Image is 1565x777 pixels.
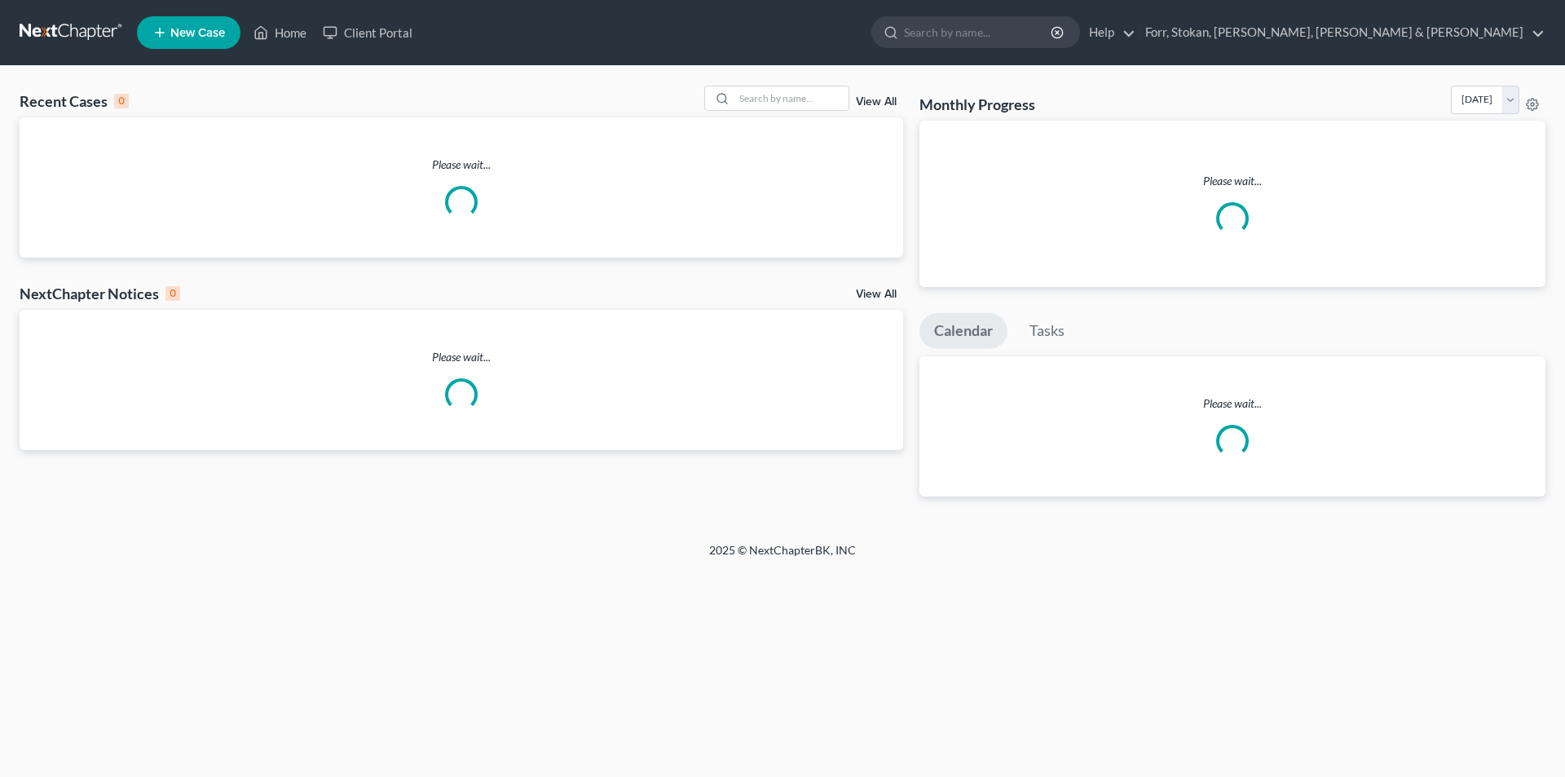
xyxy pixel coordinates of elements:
a: View All [856,289,897,300]
a: Help [1081,18,1135,47]
div: 0 [165,286,180,301]
a: Forr, Stokan, [PERSON_NAME], [PERSON_NAME] & [PERSON_NAME] [1137,18,1545,47]
div: 0 [114,94,129,108]
a: View All [856,96,897,108]
a: Home [245,18,315,47]
span: New Case [170,27,225,39]
p: Please wait... [919,395,1545,412]
a: Client Portal [315,18,421,47]
p: Please wait... [20,349,903,365]
input: Search by name... [734,86,849,110]
input: Search by name... [904,17,1053,47]
div: Recent Cases [20,91,129,111]
div: 2025 © NextChapterBK, INC [318,542,1247,572]
a: Tasks [1015,313,1079,349]
p: Please wait... [932,173,1532,189]
a: Calendar [919,313,1007,349]
h3: Monthly Progress [919,95,1035,114]
div: NextChapter Notices [20,284,180,303]
p: Please wait... [20,157,903,173]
